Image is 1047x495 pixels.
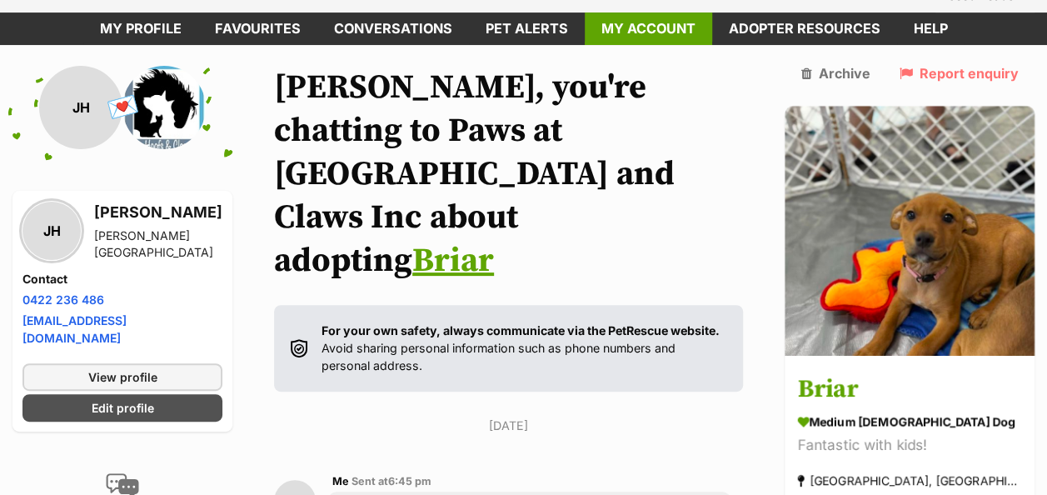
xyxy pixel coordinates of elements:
[88,368,157,386] span: View profile
[22,313,127,345] a: [EMAIL_ADDRESS][DOMAIN_NAME]
[104,89,142,125] span: 💌
[797,435,1022,457] div: Fantastic with kids!
[22,271,222,287] h4: Contact
[22,292,104,307] a: 0422 236 486
[801,66,870,81] a: Archive
[332,475,349,487] span: Me
[585,12,712,45] a: My account
[94,201,222,224] h3: [PERSON_NAME]
[198,12,317,45] a: Favourites
[797,413,1022,431] div: medium [DEMOGRAPHIC_DATA] Dog
[412,240,494,282] a: Briar
[322,323,720,337] strong: For your own safety, always communicate via the PetRescue website.
[785,106,1035,356] img: Briar
[317,12,469,45] a: conversations
[899,66,1018,81] a: Report enquiry
[388,475,431,487] span: 6:45 pm
[797,470,1022,492] div: [GEOGRAPHIC_DATA], [GEOGRAPHIC_DATA]
[122,66,206,149] img: Paws Hoofs and Claws Inc profile pic
[94,227,222,261] div: [PERSON_NAME][GEOGRAPHIC_DATA]
[274,417,743,434] p: [DATE]
[22,363,222,391] a: View profile
[22,394,222,422] a: Edit profile
[22,202,81,260] div: JH
[797,372,1022,409] h3: Briar
[712,12,897,45] a: Adopter resources
[39,66,122,149] div: JH
[469,12,585,45] a: Pet alerts
[92,399,154,417] span: Edit profile
[274,66,743,282] h1: [PERSON_NAME], you're chatting to Paws at [GEOGRAPHIC_DATA] and Claws Inc about adopting
[897,12,965,45] a: Help
[351,475,431,487] span: Sent at
[322,322,726,375] p: Avoid sharing personal information such as phone numbers and personal address.
[83,12,198,45] a: My profile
